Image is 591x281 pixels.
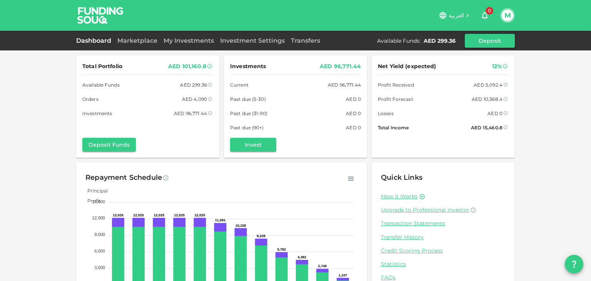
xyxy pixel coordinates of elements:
[472,95,503,103] div: AED 10,368.4
[381,206,469,213] span: Upgrade to Professional Investor
[94,265,105,270] tspan: 3,000
[114,37,160,44] a: Marketplace
[82,62,122,71] span: Total Portfolio
[381,247,506,254] a: Credit Scoring Process
[92,216,105,220] tspan: 12,000
[474,81,503,89] div: AED 5,092.4
[378,124,409,132] span: Total Income
[565,255,583,273] button: question
[94,232,105,237] tspan: 9,000
[85,172,162,184] div: Repayment Schedule
[230,138,276,152] button: Invest
[346,124,361,132] div: AED 0
[381,173,422,182] span: Quick Links
[182,95,207,103] div: AED 4,090
[328,81,361,89] div: AED 96,771.44
[381,206,506,214] a: Upgrade to Professional Investor
[82,81,120,89] span: Available Funds
[230,95,266,103] span: Past due (5-30)
[320,62,361,71] div: AED 96,771.44
[378,62,436,71] span: Net Yield (expected)
[378,81,414,89] span: Profit Received
[381,220,506,227] a: Transaction Statements
[168,62,206,71] div: AED 101,160.8
[477,8,492,23] button: 0
[449,12,464,19] span: العربية
[180,81,207,89] div: AED 299.36
[174,109,207,117] div: AED 96,771.44
[378,95,413,103] span: Profit Forecast
[487,109,503,117] div: AED 0
[82,109,112,117] span: Investments
[160,37,217,44] a: My Investments
[230,62,266,71] span: Investments
[424,37,456,45] div: AED 299.36
[230,109,267,117] span: Past due (31-90)
[230,124,264,132] span: Past due (90+)
[492,62,502,71] div: 12%
[346,95,361,103] div: AED 0
[76,37,114,44] a: Dashboard
[82,198,100,204] span: Profit
[94,249,105,253] tspan: 6,000
[381,234,506,241] a: Transfer History
[82,138,136,152] button: Deposit Funds
[82,95,98,103] span: Orders
[82,188,108,194] span: Principal
[381,261,506,268] a: Statistics
[377,37,421,45] div: Available Funds :
[486,7,493,15] span: 0
[502,10,513,21] button: M
[230,81,249,89] span: Current
[471,124,503,132] div: AED 15,460.8
[465,34,515,48] button: Deposit
[381,193,417,200] a: How it Works
[92,199,105,204] tspan: 15,000
[346,109,361,117] div: AED 0
[217,37,288,44] a: Investment Settings
[288,37,323,44] a: Transfers
[378,109,394,117] span: Losses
